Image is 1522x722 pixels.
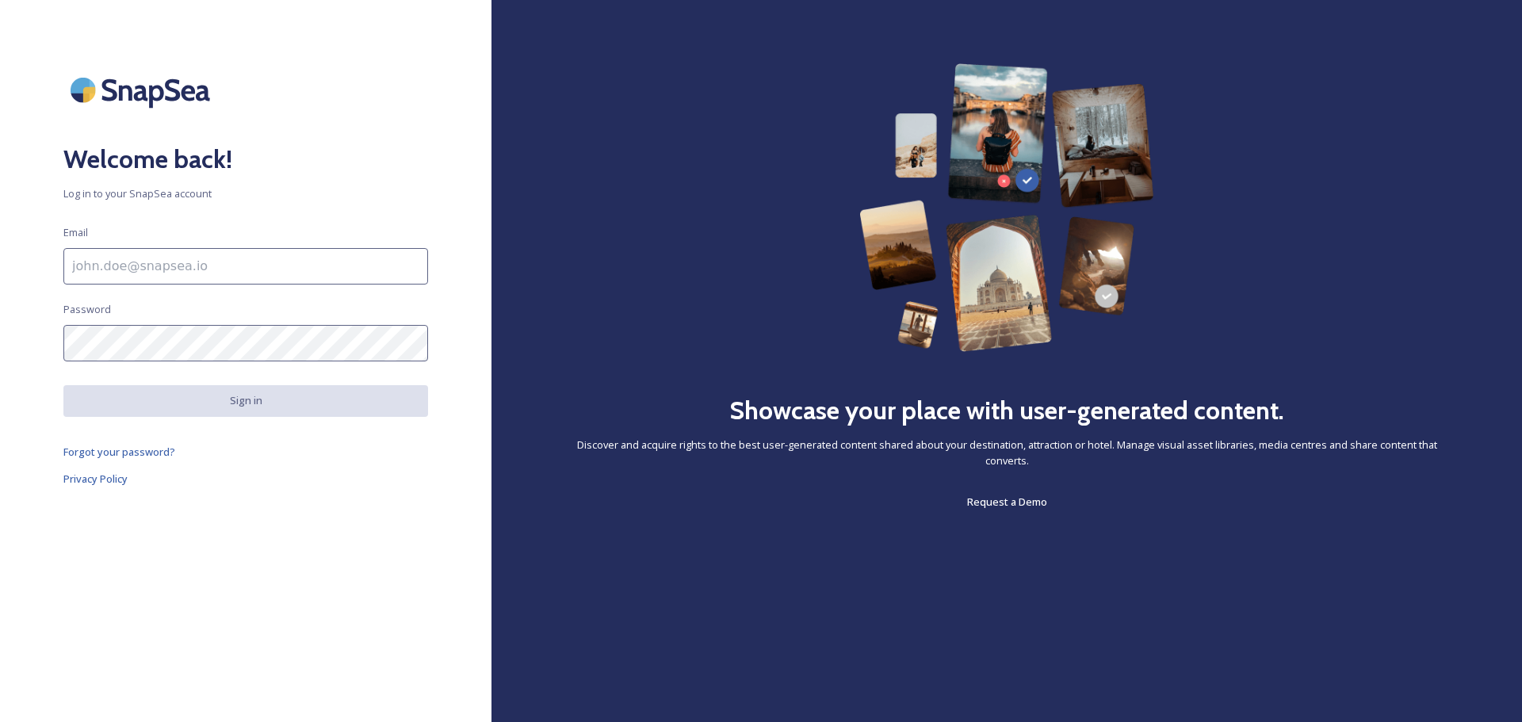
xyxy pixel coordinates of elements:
[63,469,428,488] a: Privacy Policy
[859,63,1154,352] img: 63b42ca75bacad526042e722_Group%20154-p-800.png
[729,392,1284,430] h2: Showcase your place with user-generated content.
[63,472,128,486] span: Privacy Policy
[63,63,222,117] img: SnapSea Logo
[967,492,1047,511] a: Request a Demo
[967,495,1047,509] span: Request a Demo
[63,385,428,416] button: Sign in
[63,302,111,317] span: Password
[63,225,88,240] span: Email
[555,437,1459,468] span: Discover and acquire rights to the best user-generated content shared about your destination, att...
[63,442,428,461] a: Forgot your password?
[63,248,428,285] input: john.doe@snapsea.io
[63,140,428,178] h2: Welcome back!
[63,445,175,459] span: Forgot your password?
[63,186,428,201] span: Log in to your SnapSea account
